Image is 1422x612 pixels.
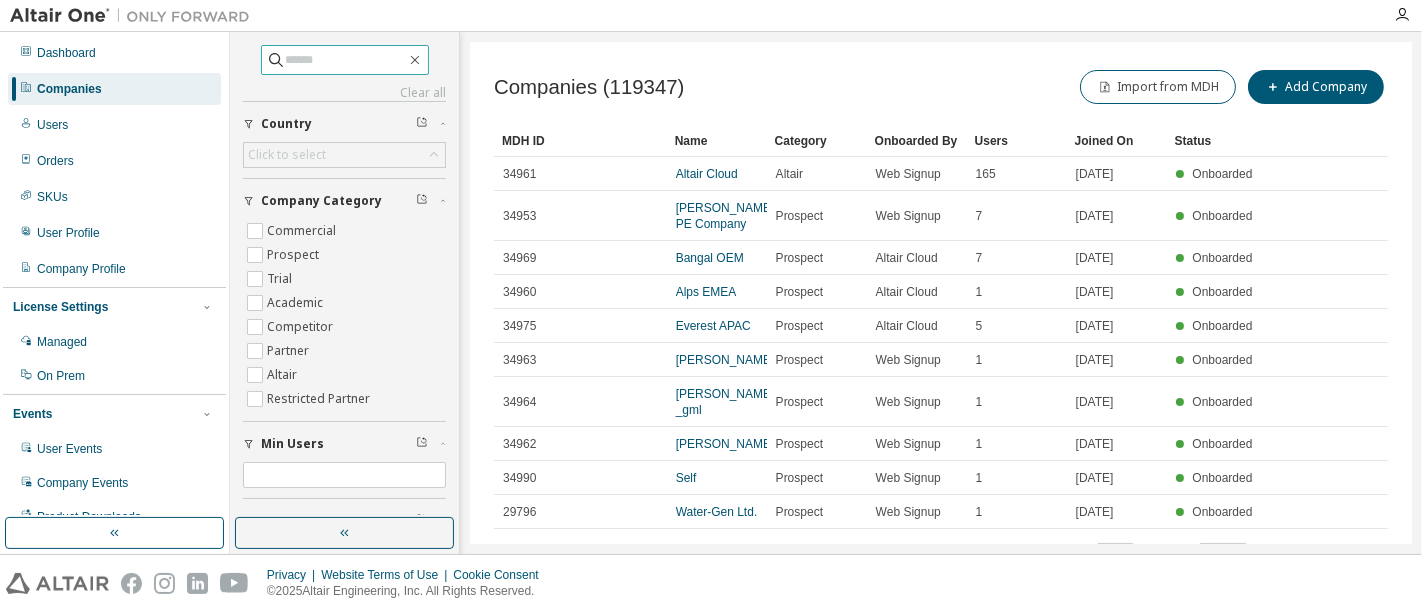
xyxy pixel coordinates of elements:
button: Company Category [243,179,446,223]
div: Category [775,125,859,157]
div: Events [13,406,52,422]
div: Companies [37,81,102,97]
span: Onboarded [1192,353,1252,367]
span: [DATE] [1076,504,1114,520]
span: 34990 [503,470,536,486]
a: Water-Gen Ltd. [676,505,758,519]
div: Users [37,117,68,133]
label: Prospect [267,243,323,267]
span: Country [261,116,312,132]
span: 1 [976,436,983,452]
div: User Events [37,441,102,457]
a: Alps EMEA [676,285,737,299]
div: SKUs [37,189,68,205]
span: 165 [976,166,996,182]
button: Max Users [243,499,446,543]
div: On Prem [37,368,85,384]
span: [DATE] [1076,250,1114,266]
div: Click to select [248,147,326,163]
span: Prospect [776,284,823,300]
span: 34975 [503,318,536,334]
img: altair_logo.svg [6,573,109,594]
div: Onboarded By [875,125,959,157]
span: Items per page [1011,543,1134,569]
span: Onboarded [1192,167,1252,181]
span: Web Signup [876,166,941,182]
div: Orders [37,153,74,169]
label: Trial [267,267,296,291]
a: [PERSON_NAME] PE Company [676,201,775,231]
a: [PERSON_NAME] _gml [676,387,775,417]
span: [DATE] [1076,352,1114,368]
span: Company Category [261,193,382,209]
span: [DATE] [1076,166,1114,182]
a: Everest APAC [676,319,751,333]
span: Prospect [776,436,823,452]
div: Status [1175,125,1259,157]
span: Altair Cloud [876,318,938,334]
span: 1 [976,394,983,410]
span: [DATE] [1076,394,1114,410]
span: Prospect [776,504,823,520]
label: Competitor [267,315,337,339]
img: facebook.svg [121,573,142,594]
span: Onboarded [1192,437,1252,451]
button: Import from MDH [1080,70,1236,104]
label: Commercial [267,219,340,243]
a: Altair Cloud [676,167,738,181]
label: Academic [267,291,327,315]
span: 34960 [503,284,536,300]
div: User Profile [37,225,100,241]
span: Onboarded [1192,505,1252,519]
span: 29796 [503,504,536,520]
span: 34969 [503,250,536,266]
a: Bangal OEM [676,251,744,265]
span: [DATE] [1076,284,1114,300]
div: License Settings [13,299,108,315]
span: Companies (119347) [494,76,684,99]
span: Clear filter [416,116,428,132]
span: 34964 [503,394,536,410]
label: Altair [267,363,301,387]
span: 34962 [503,436,536,452]
span: 1 [976,284,983,300]
span: Max Users [261,513,327,529]
span: Prospect [776,352,823,368]
a: Clear all [243,85,446,101]
span: [DATE] [1076,208,1114,224]
span: Clear filter [416,193,428,209]
p: © 2025 Altair Engineering, Inc. All Rights Reserved. [267,583,551,600]
span: Prospect [776,250,823,266]
div: Website Terms of Use [321,567,453,583]
div: Click to select [244,143,445,167]
span: Altair [776,166,803,182]
button: Add Company [1248,70,1384,104]
span: Onboarded [1192,285,1252,299]
span: Web Signup [876,504,941,520]
label: Partner [267,339,313,363]
div: Name [675,125,759,157]
span: Web Signup [876,470,941,486]
span: Clear filter [416,436,428,452]
div: Joined On [1075,125,1159,157]
a: [PERSON_NAME] [676,437,775,451]
div: Dashboard [37,45,96,61]
div: Cookie Consent [453,567,550,583]
button: Min Users [243,422,446,466]
span: Min Users [261,436,324,452]
span: Web Signup [876,352,941,368]
span: Web Signup [876,436,941,452]
span: 5 [976,318,983,334]
span: Altair Cloud [876,250,938,266]
div: Company Events [37,475,128,491]
span: 7 [976,208,983,224]
div: Users [975,125,1059,157]
span: 34961 [503,166,536,182]
div: MDH ID [502,125,659,157]
span: Prospect [776,318,823,334]
span: 34963 [503,352,536,368]
span: Altair Cloud [876,284,938,300]
span: [DATE] [1076,436,1114,452]
img: youtube.svg [220,573,249,594]
span: Onboarded [1192,319,1252,333]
